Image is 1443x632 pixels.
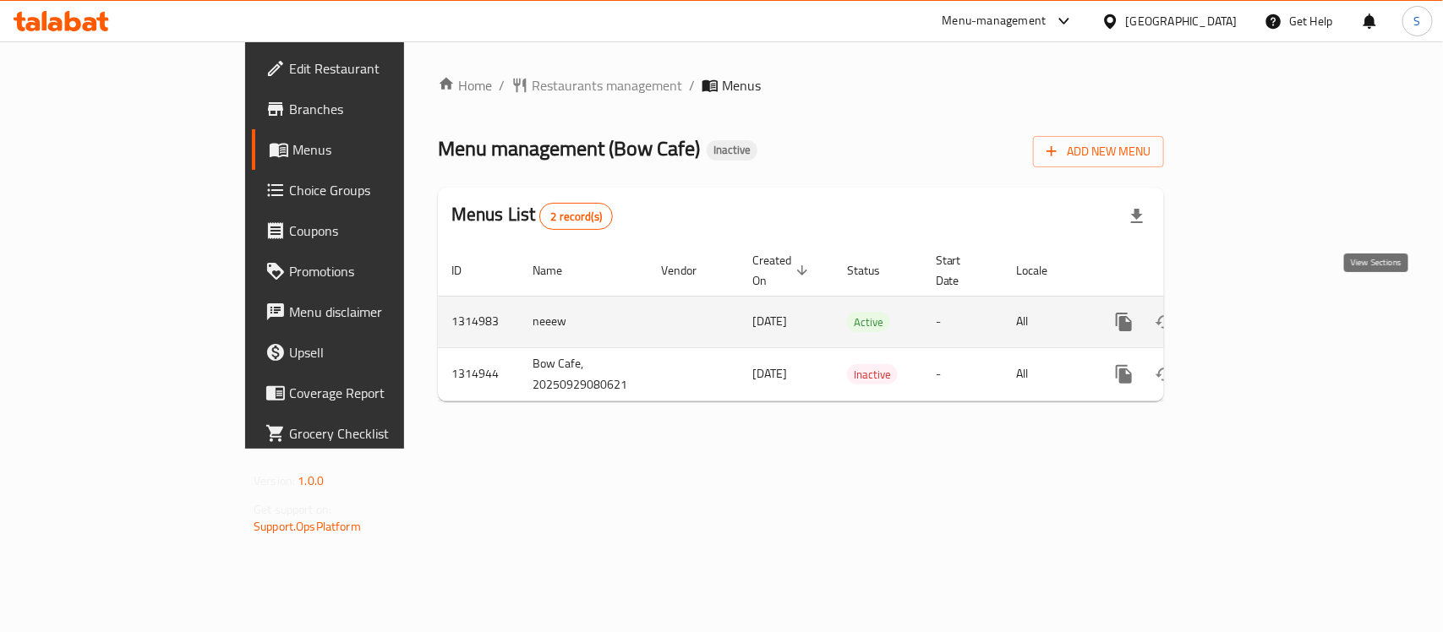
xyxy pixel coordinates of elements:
td: - [922,296,1003,347]
a: Branches [252,89,486,129]
td: Bow Cafe, 20250929080621 [519,347,648,400]
div: [GEOGRAPHIC_DATA] [1126,12,1238,30]
button: Change Status [1145,302,1185,342]
span: 1.0.0 [298,470,324,492]
td: - [922,347,1003,400]
span: Coupons [289,221,473,241]
a: Coupons [252,210,486,251]
li: / [689,75,695,95]
span: Promotions [289,261,473,281]
span: [DATE] [752,310,787,332]
li: / [499,75,505,95]
span: Edit Restaurant [289,58,473,79]
span: Inactive [707,143,757,157]
span: Restaurants management [532,75,682,95]
td: neeew [519,296,648,347]
span: Branches [289,99,473,119]
button: Change Status [1145,354,1185,395]
div: Total records count [539,203,613,230]
span: Get support on: [254,499,331,520]
div: Inactive [707,140,757,161]
span: Inactive [847,365,898,384]
span: 2 record(s) [540,209,612,225]
span: Menu disclaimer [289,302,473,322]
span: Status [847,260,902,281]
span: Vendor [661,260,719,281]
td: All [1003,347,1090,400]
span: Active [847,313,890,332]
span: ID [451,260,484,281]
a: Edit Restaurant [252,48,486,89]
span: Upsell [289,342,473,362]
button: Add New Menu [1033,136,1164,167]
a: Menus [252,129,486,170]
a: Choice Groups [252,170,486,210]
span: Menu management ( Bow Cafe ) [438,129,700,167]
a: Restaurants management [511,75,682,95]
span: Name [533,260,584,281]
span: Version: [254,470,295,492]
th: Actions [1090,245,1280,297]
a: Coverage Report [252,373,486,413]
div: Inactive [847,364,898,384]
a: Menu disclaimer [252,291,486,332]
div: Active [847,312,890,332]
h2: Menus List [451,202,613,230]
span: Coverage Report [289,383,473,403]
nav: breadcrumb [438,75,1164,95]
span: Choice Groups [289,180,473,200]
span: S [1414,12,1421,30]
span: Locale [1017,260,1070,281]
span: Start Date [936,250,983,291]
span: Add New Menu [1047,141,1151,162]
span: Menus [722,75,761,95]
span: [DATE] [752,362,787,384]
a: Upsell [252,332,486,373]
span: Created On [752,250,813,291]
a: Promotions [252,251,486,291]
button: more [1104,354,1145,395]
a: Support.OpsPlatform [254,515,361,537]
span: Menus [292,139,473,160]
span: Grocery Checklist [289,423,473,444]
div: Menu-management [943,11,1047,31]
table: enhanced table [438,245,1280,401]
button: more [1104,302,1145,342]
td: All [1003,296,1090,347]
a: Grocery Checklist [252,413,486,454]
